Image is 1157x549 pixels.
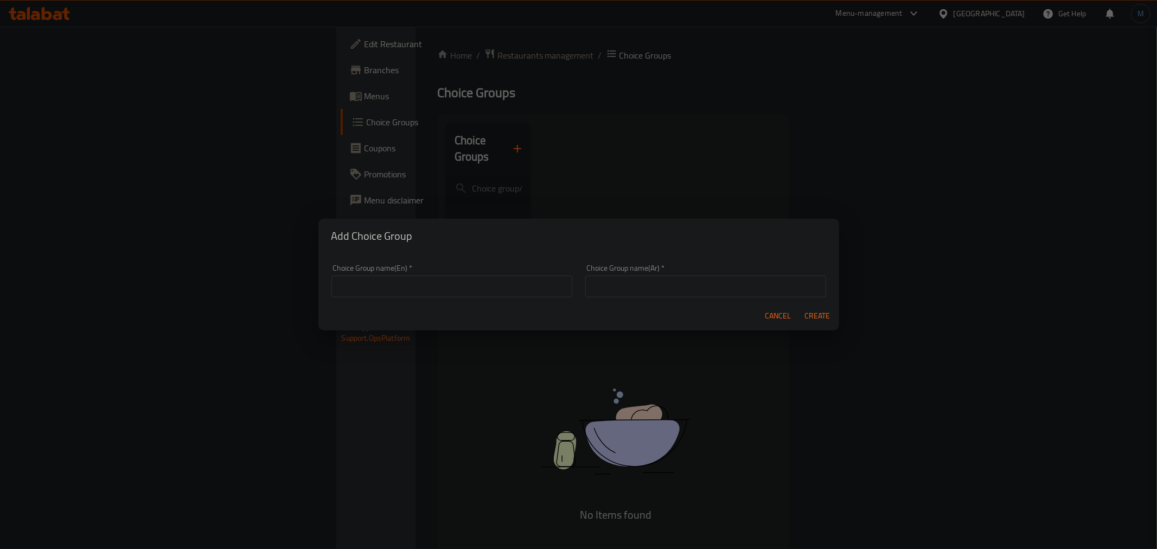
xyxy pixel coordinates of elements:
[585,276,826,297] input: Please enter Choice Group name(ar)
[800,306,835,326] button: Create
[761,306,796,326] button: Cancel
[331,227,826,245] h2: Add Choice Group
[331,276,572,297] input: Please enter Choice Group name(en)
[804,309,830,323] span: Create
[765,309,791,323] span: Cancel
